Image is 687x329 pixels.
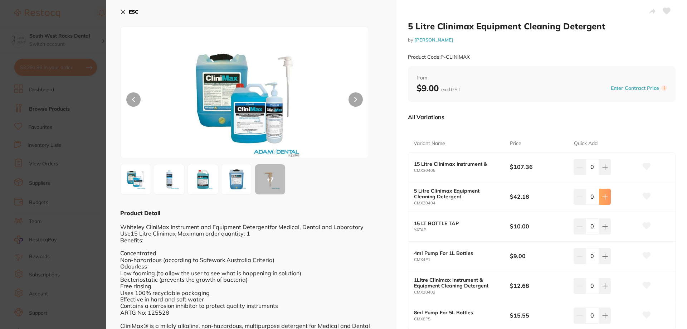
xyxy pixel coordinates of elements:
b: $10.00 [510,222,567,230]
a: [PERSON_NAME] [414,37,453,43]
button: Enter Contract Price [609,85,661,92]
small: CMX30405 [414,168,510,173]
small: CMX8P5 [414,317,510,321]
p: Variant Name [414,140,445,147]
b: $12.68 [510,282,567,290]
img: WDMwNDAyLmpwZWc [156,166,182,192]
b: $42.18 [510,193,567,200]
b: $9.00 [510,252,567,260]
b: $15.55 [510,311,567,319]
b: 4ml Pump For 1L Bottles [414,250,500,256]
b: 8ml Pump For 5L Bottles [414,310,500,315]
small: CMX4P1 [414,257,510,262]
img: WDMwNDA0LmpwZWc [190,166,216,192]
p: Quick Add [574,140,598,147]
b: ESC [129,9,138,15]
b: Product Detail [120,209,160,217]
button: ESC [120,6,138,18]
b: 15 Litre Clinimax Instrument & [414,161,500,167]
img: Q0xJTklNQVguanBn [170,45,319,158]
span: from [416,74,667,82]
b: $107.36 [510,163,567,171]
b: 15 LT BOTTLE TAP [414,221,500,226]
span: excl. GST [441,86,461,93]
label: i [661,85,667,91]
b: 5 Litre Clinimax Equipment Cleaning Detergent [414,188,500,199]
small: Product Code: P-CLINIMAX [408,54,470,60]
small: CMX30404 [414,201,510,205]
img: NDA1LmpwZw [224,166,249,192]
p: Price [510,140,521,147]
img: Q0xJTklNQVguanBn [123,166,148,192]
button: +7 [255,164,286,195]
b: $9.00 [416,83,461,93]
b: 1Litre Clinimax Instrument & Equipment Cleaning Detergent [414,277,500,289]
small: YATAP [414,228,510,232]
div: + 7 [255,164,285,194]
small: CMX30402 [414,290,510,295]
small: by [408,37,676,43]
h2: 5 Litre Clinimax Equipment Cleaning Detergent [408,21,676,32]
p: All Variations [408,113,444,121]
